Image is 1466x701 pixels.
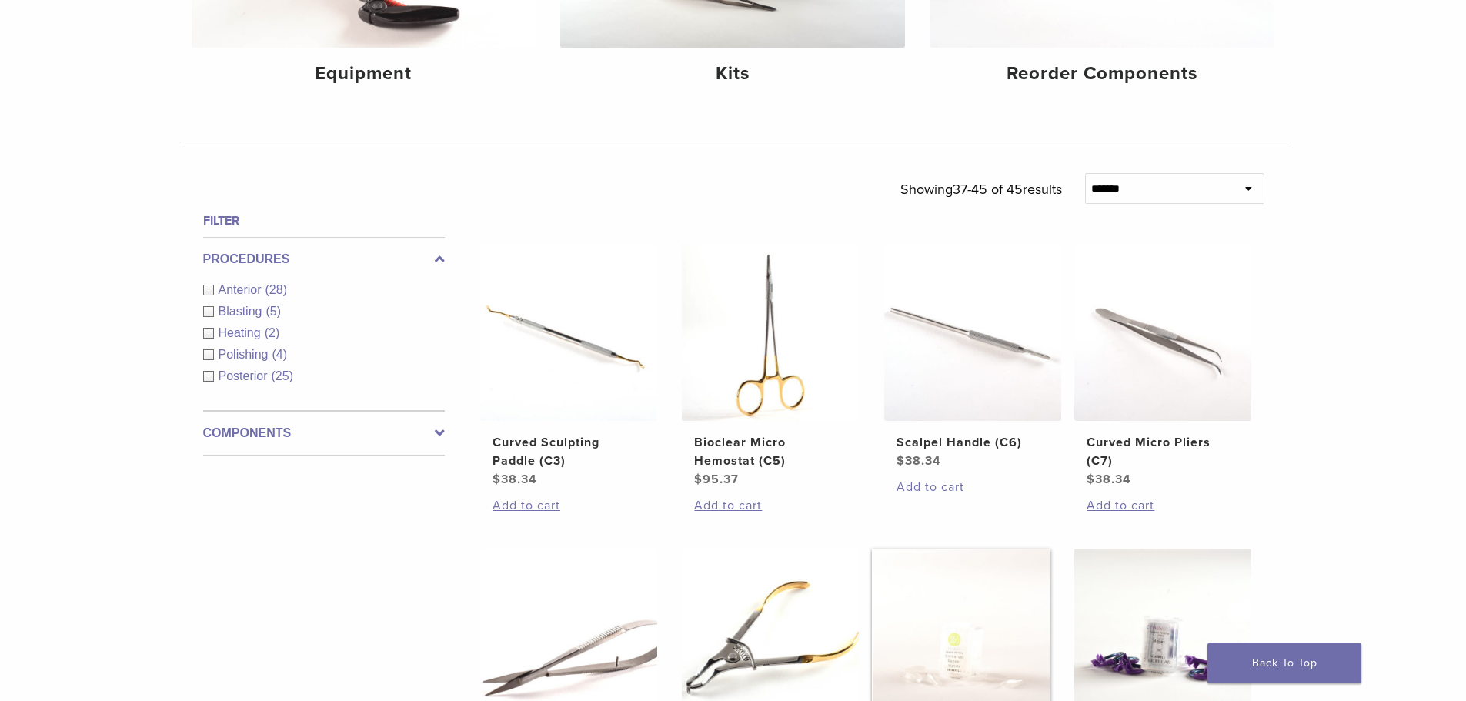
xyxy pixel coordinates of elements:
bdi: 95.37 [694,472,739,487]
a: Back To Top [1207,643,1361,683]
a: Add to cart: “Curved Micro Pliers (C7)” [1087,496,1239,515]
bdi: 38.34 [1087,472,1131,487]
span: (2) [265,326,280,339]
span: 37-45 of 45 [953,181,1023,198]
bdi: 38.34 [897,453,941,469]
span: Posterior [219,369,272,382]
img: Curved Micro Pliers (C7) [1074,244,1251,421]
span: $ [493,472,501,487]
span: (25) [272,369,293,382]
h4: Equipment [204,60,524,88]
label: Components [203,424,445,442]
a: Add to cart: “Scalpel Handle (C6)” [897,478,1049,496]
bdi: 38.34 [493,472,537,487]
h2: Curved Sculpting Paddle (C3) [493,433,645,470]
h2: Bioclear Micro Hemostat (C5) [694,433,847,470]
label: Procedures [203,250,445,269]
a: Curved Sculpting Paddle (C3)Curved Sculpting Paddle (C3) $38.34 [479,244,659,489]
img: Bioclear Micro Hemostat (C5) [682,244,859,421]
h4: Kits [573,60,893,88]
span: Polishing [219,348,272,361]
h2: Scalpel Handle (C6) [897,433,1049,452]
span: Blasting [219,305,266,318]
a: Bioclear Micro Hemostat (C5)Bioclear Micro Hemostat (C5) $95.37 [681,244,860,489]
span: $ [1087,472,1095,487]
span: (28) [265,283,287,296]
a: Add to cart: “Curved Sculpting Paddle (C3)” [493,496,645,515]
span: Anterior [219,283,265,296]
a: Add to cart: “Bioclear Micro Hemostat (C5)” [694,496,847,515]
img: Curved Sculpting Paddle (C3) [480,244,657,421]
h4: Filter [203,212,445,230]
img: Scalpel Handle (C6) [884,244,1061,421]
h4: Reorder Components [942,60,1262,88]
span: (5) [265,305,281,318]
a: Curved Micro Pliers (C7)Curved Micro Pliers (C7) $38.34 [1074,244,1253,489]
p: Showing results [900,173,1062,205]
span: (4) [272,348,287,361]
span: Heating [219,326,265,339]
h2: Curved Micro Pliers (C7) [1087,433,1239,470]
a: Scalpel Handle (C6)Scalpel Handle (C6) $38.34 [883,244,1063,470]
span: $ [897,453,905,469]
span: $ [694,472,703,487]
